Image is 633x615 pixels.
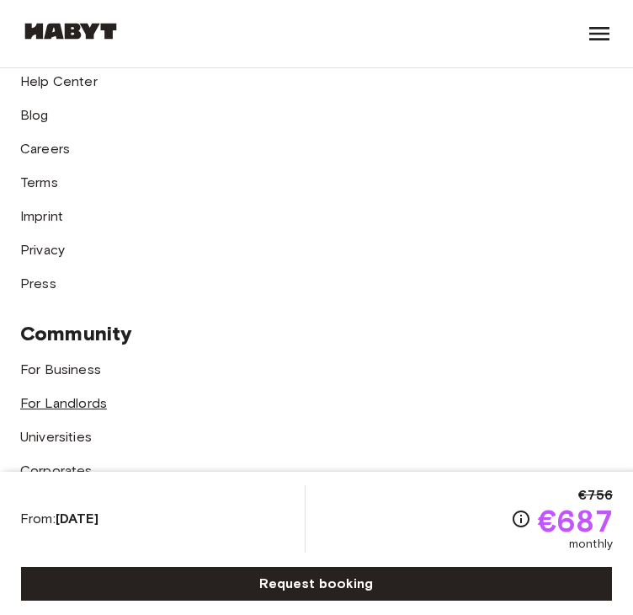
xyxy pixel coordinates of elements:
a: Blog [20,107,49,123]
a: Imprint [20,208,63,224]
a: Help Center [20,73,98,89]
a: Privacy [20,242,65,258]
a: Corporates [20,463,93,479]
b: [DATE] [56,511,98,527]
a: For Landlords [20,395,107,411]
a: For Business [20,361,101,377]
a: Universities [20,429,92,445]
svg: Check cost overview for full price breakdown. Please note that discounts apply to new joiners onl... [511,509,531,529]
span: From: [20,510,98,528]
span: monthly [569,536,613,553]
a: Press [20,275,56,291]
a: Request booking [20,566,613,602]
a: Careers [20,141,70,157]
span: Community [20,321,132,345]
img: Habyt [20,23,121,40]
a: Terms [20,174,58,190]
span: €687 [538,505,613,536]
span: €756 [578,485,613,505]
